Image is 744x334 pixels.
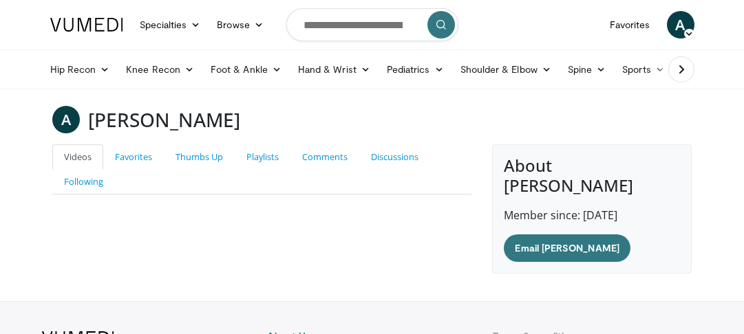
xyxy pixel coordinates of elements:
[52,106,80,133] a: A
[379,56,452,83] a: Pediatrics
[602,11,659,38] a: Favorites
[290,144,359,170] a: Comments
[286,8,458,41] input: Search topics, interventions
[202,56,290,83] a: Foot & Ankle
[164,144,235,170] a: Thumbs Up
[290,56,379,83] a: Hand & Wrist
[504,234,630,262] a: Email [PERSON_NAME]
[52,169,115,194] a: Following
[88,106,240,133] h3: [PERSON_NAME]
[118,56,202,83] a: Knee Recon
[504,207,680,223] p: Member since: [DATE]
[209,11,272,38] a: Browse
[103,144,164,170] a: Favorites
[235,144,290,170] a: Playlists
[667,11,694,38] a: A
[359,144,430,170] a: Discussions
[614,56,673,83] a: Sports
[50,18,123,32] img: VuMedi Logo
[452,56,560,83] a: Shoulder & Elbow
[560,56,614,83] a: Spine
[504,156,680,196] h4: About [PERSON_NAME]
[52,144,103,170] a: Videos
[131,11,209,38] a: Specialties
[42,56,118,83] a: Hip Recon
